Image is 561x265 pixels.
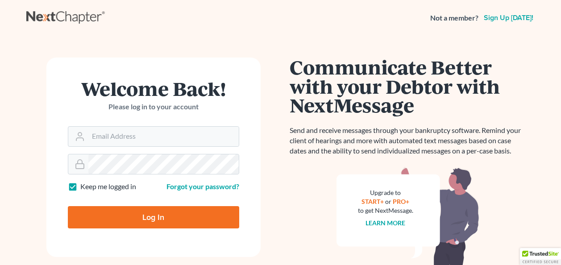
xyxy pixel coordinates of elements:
span: or [385,198,391,205]
a: Learn more [366,219,405,227]
a: PRO+ [393,198,409,205]
div: Upgrade to [358,188,413,197]
div: TrustedSite Certified [520,248,561,265]
p: Send and receive messages through your bankruptcy software. Remind your client of hearings and mo... [290,125,526,156]
strong: Not a member? [430,13,478,23]
input: Log In [68,206,239,228]
div: to get NextMessage. [358,206,413,215]
label: Keep me logged in [80,182,136,192]
h1: Welcome Back! [68,79,239,98]
p: Please log in to your account [68,102,239,112]
h1: Communicate Better with your Debtor with NextMessage [290,58,526,115]
a: Sign up [DATE]! [482,14,535,21]
a: Forgot your password? [166,182,239,190]
input: Email Address [88,127,239,146]
a: START+ [362,198,384,205]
